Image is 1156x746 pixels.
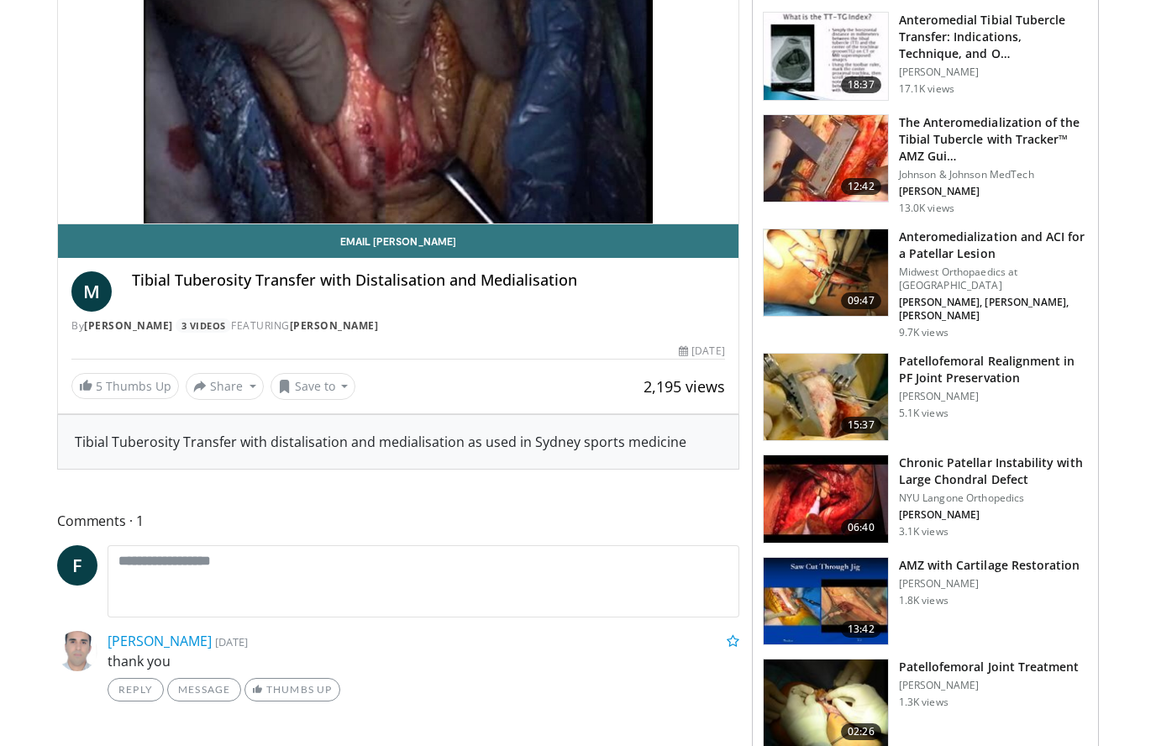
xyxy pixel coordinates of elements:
[899,390,1088,403] p: [PERSON_NAME]
[899,229,1088,262] h3: Anteromedialization and ACI for a Patellar Lesion
[899,454,1088,488] h3: Chronic Patellar Instability with Large Chondral Defect
[899,594,948,607] p: 1.8K views
[841,417,881,433] span: 15:37
[899,491,1088,505] p: NYU Langone Orthopedics
[763,229,1088,339] a: 09:47 Anteromedialization and ACI for a Patellar Lesion Midwest Orthopaedics at [GEOGRAPHIC_DATA]...
[899,557,1080,574] h3: AMZ with Cartilage Restoration
[71,373,179,399] a: 5 Thumbs Up
[899,353,1088,386] h3: Patellofemoral Realignment in PF Joint Preservation
[108,678,164,701] a: Reply
[899,525,948,538] p: 3.1K views
[290,318,379,333] a: [PERSON_NAME]
[764,558,888,645] img: Farr_cart_amz_1.png.150x105_q85_crop-smart_upscale.jpg
[899,296,1088,323] p: [PERSON_NAME], [PERSON_NAME], [PERSON_NAME]
[644,376,725,397] span: 2,195 views
[71,318,725,334] div: By FEATURING
[679,344,724,359] div: [DATE]
[71,271,112,312] a: M
[763,454,1088,544] a: 06:40 Chronic Patellar Instability with Large Chondral Defect NYU Langone Orthopedics [PERSON_NAM...
[764,354,888,441] img: fulkerson_cart_1.png.150x105_q85_crop-smart_upscale.jpg
[899,265,1088,292] p: Midwest Orthopaedics at [GEOGRAPHIC_DATA]
[176,318,231,333] a: 3 Videos
[899,66,1088,79] p: [PERSON_NAME]
[186,373,264,400] button: Share
[841,178,881,195] span: 12:42
[167,678,241,701] a: Message
[841,519,881,536] span: 06:40
[899,326,948,339] p: 9.7K views
[764,115,888,202] img: 4b3317ca-b0d6-4d16-ab8b-36d8817bb209.150x105_q85_crop-smart_upscale.jpg
[899,508,1088,522] p: [PERSON_NAME]
[764,229,888,317] img: 243550_0000_1.png.150x105_q85_crop-smart_upscale.jpg
[271,373,356,400] button: Save to
[899,696,948,709] p: 1.3K views
[763,12,1088,101] a: 18:37 Anteromedial Tibial Tubercle Transfer: Indications, Technique, and O… [PERSON_NAME] 17.1K v...
[899,114,1088,165] h3: The Anteromedialization of the Tibial Tubercle with Tracker™ AMZ Gui…
[841,292,881,309] span: 09:47
[841,621,881,638] span: 13:42
[108,651,739,671] p: thank you
[899,12,1088,62] h3: Anteromedial Tibial Tubercle Transfer: Indications, Technique, and O…
[75,432,722,452] div: Tibial Tuberosity Transfer with distalisation and medialisation as used in Sydney sports medicine
[108,632,212,650] a: [PERSON_NAME]
[57,631,97,671] img: Avatar
[84,318,173,333] a: [PERSON_NAME]
[763,557,1088,646] a: 13:42 AMZ with Cartilage Restoration [PERSON_NAME] 1.8K views
[764,13,888,100] img: Anteromedial_Tibial_Tubercle_Transfer_-for_Vumedi_7_10_1_100009132_2.jpg.150x105_q85_crop-smart_u...
[96,378,102,394] span: 5
[899,679,1080,692] p: [PERSON_NAME]
[215,634,248,649] small: [DATE]
[899,202,954,215] p: 13.0K views
[899,168,1088,181] p: Johnson & Johnson MedTech
[841,723,881,740] span: 02:26
[899,577,1080,591] p: [PERSON_NAME]
[763,114,1088,215] a: 12:42 The Anteromedialization of the Tibial Tubercle with Tracker™ AMZ Gui… Johnson & Johnson Med...
[244,678,339,701] a: Thumbs Up
[763,353,1088,442] a: 15:37 Patellofemoral Realignment in PF Joint Preservation [PERSON_NAME] 5.1K views
[899,82,954,96] p: 17.1K views
[764,455,888,543] img: 6d8051ab-f1db-4275-ab3f-bb543224ba28.150x105_q85_crop-smart_upscale.jpg
[58,224,738,258] a: Email [PERSON_NAME]
[899,659,1080,675] h3: Patellofemoral Joint Treatment
[841,76,881,93] span: 18:37
[57,545,97,586] a: F
[899,185,1088,198] p: [PERSON_NAME]
[132,271,725,290] h4: Tibial Tuberosity Transfer with Distalisation and Medialisation
[899,407,948,420] p: 5.1K views
[57,510,739,532] span: Comments 1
